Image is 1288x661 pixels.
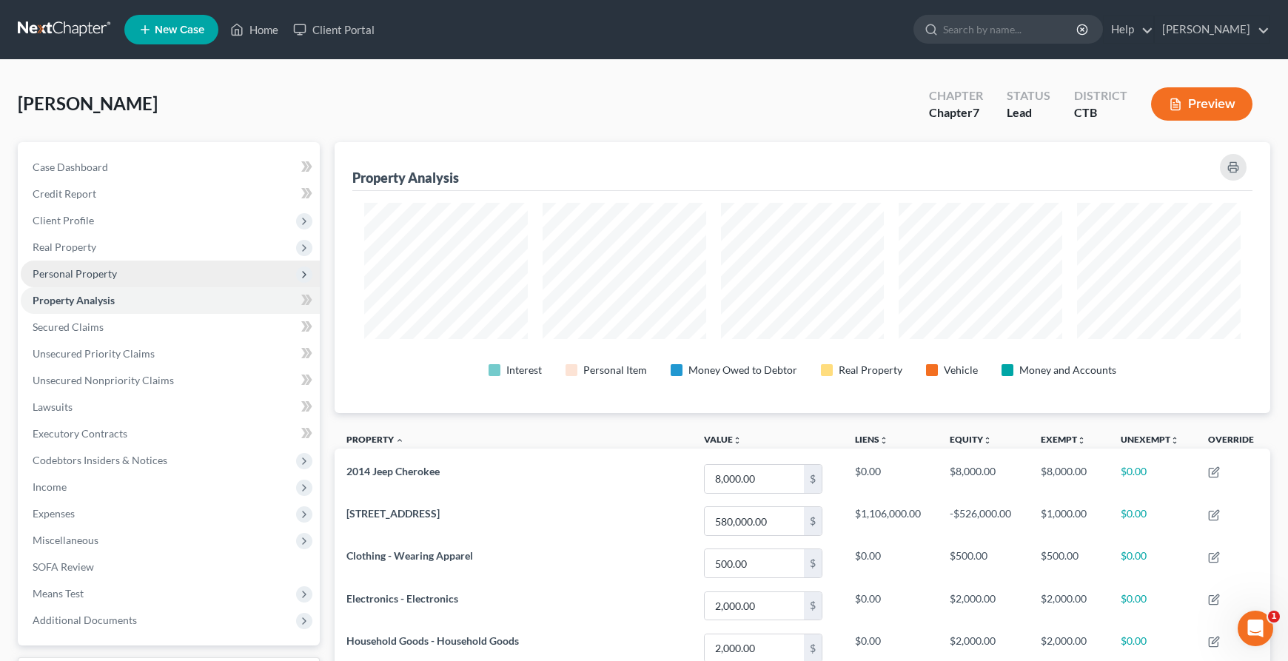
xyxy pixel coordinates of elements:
span: New Case [155,24,204,36]
td: $0.00 [843,543,939,585]
span: Personal Property [33,267,117,280]
a: Unsecured Nonpriority Claims [21,367,320,394]
input: 0.00 [705,507,804,535]
span: Credit Report [33,187,96,200]
a: SOFA Review [21,554,320,580]
div: Property Analysis [352,169,459,187]
input: 0.00 [705,465,804,493]
a: Liensunfold_more [855,434,888,445]
td: $0.00 [843,457,939,500]
span: Real Property [33,241,96,253]
span: Household Goods - Household Goods [346,634,519,647]
span: Executory Contracts [33,427,127,440]
div: Interest [506,363,542,378]
div: $ [804,549,822,577]
div: Real Property [839,363,902,378]
a: [PERSON_NAME] [1155,16,1269,43]
i: unfold_more [1077,436,1086,445]
a: Client Portal [286,16,382,43]
span: Electronics - Electronics [346,592,458,605]
span: Additional Documents [33,614,137,626]
div: Personal Item [583,363,647,378]
input: 0.00 [705,549,804,577]
td: $1,000.00 [1029,500,1109,542]
span: Codebtors Insiders & Notices [33,454,167,466]
div: Status [1007,87,1050,104]
td: $0.00 [1109,543,1196,585]
div: Lead [1007,104,1050,121]
span: Client Profile [33,214,94,227]
a: Home [223,16,286,43]
a: Help [1104,16,1153,43]
td: $2,000.00 [1029,585,1109,627]
span: [STREET_ADDRESS] [346,507,440,520]
div: Money Owed to Debtor [688,363,797,378]
span: Lawsuits [33,400,73,413]
a: Unexemptunfold_more [1121,434,1179,445]
span: Miscellaneous [33,534,98,546]
iframe: Intercom live chat [1238,611,1273,646]
i: unfold_more [733,436,742,445]
input: Search by name... [943,16,1079,43]
a: Property Analysis [21,287,320,314]
div: CTB [1074,104,1127,121]
td: $1,106,000.00 [843,500,939,542]
div: Chapter [929,104,983,121]
a: Credit Report [21,181,320,207]
td: $0.00 [1109,585,1196,627]
th: Override [1196,425,1270,458]
span: 1 [1268,611,1280,623]
div: $ [804,592,822,620]
td: $500.00 [1029,543,1109,585]
td: -$526,000.00 [938,500,1028,542]
i: expand_less [395,436,404,445]
a: Unsecured Priority Claims [21,340,320,367]
a: Exemptunfold_more [1041,434,1086,445]
a: Secured Claims [21,314,320,340]
td: $8,000.00 [938,457,1028,500]
span: Secured Claims [33,321,104,333]
td: $8,000.00 [1029,457,1109,500]
span: 7 [973,105,979,119]
span: Income [33,480,67,493]
td: $500.00 [938,543,1028,585]
span: 2014 Jeep Cherokee [346,465,440,477]
span: Unsecured Priority Claims [33,347,155,360]
span: Property Analysis [33,294,115,306]
span: Case Dashboard [33,161,108,173]
a: Equityunfold_more [950,434,992,445]
td: $0.00 [1109,457,1196,500]
i: unfold_more [879,436,888,445]
button: Preview [1151,87,1252,121]
div: Chapter [929,87,983,104]
a: Valueunfold_more [704,434,742,445]
td: $0.00 [1109,500,1196,542]
td: $2,000.00 [938,585,1028,627]
a: Executory Contracts [21,420,320,447]
div: $ [804,507,822,535]
div: Money and Accounts [1019,363,1116,378]
div: Vehicle [944,363,978,378]
td: $0.00 [843,585,939,627]
a: Case Dashboard [21,154,320,181]
i: unfold_more [983,436,992,445]
span: Expenses [33,507,75,520]
span: SOFA Review [33,560,94,573]
span: Unsecured Nonpriority Claims [33,374,174,386]
input: 0.00 [705,592,804,620]
span: Means Test [33,587,84,600]
span: [PERSON_NAME] [18,93,158,114]
div: $ [804,465,822,493]
div: District [1074,87,1127,104]
span: Clothing - Wearing Apparel [346,549,473,562]
a: Lawsuits [21,394,320,420]
a: Property expand_less [346,434,404,445]
i: unfold_more [1170,436,1179,445]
